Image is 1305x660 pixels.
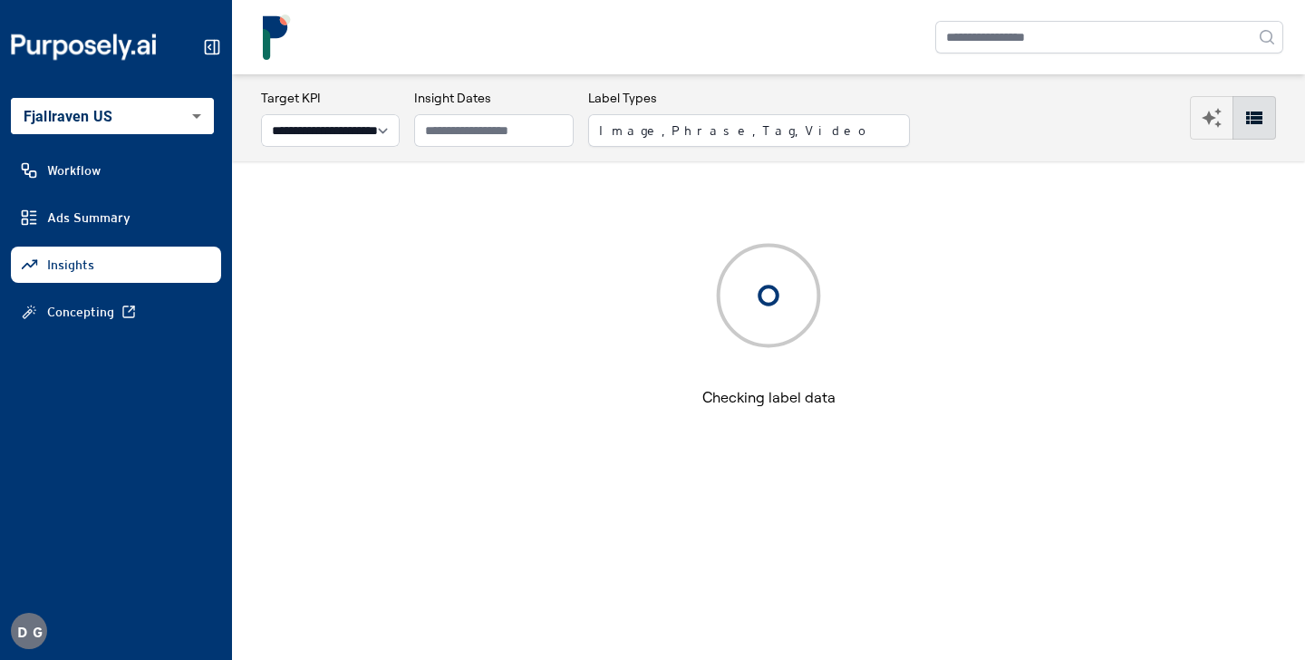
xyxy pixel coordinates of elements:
div: Fjallraven US [11,98,214,134]
span: Ads Summary [47,209,130,227]
span: Insights [47,256,94,274]
span: Concepting [47,303,114,321]
h3: Label Types [588,89,910,107]
h3: Insight Dates [414,89,574,107]
a: Workflow [11,152,221,189]
button: Image, Phrase, Tag, Video [588,114,910,147]
span: Workflow [47,161,101,180]
a: Ads Summary [11,199,221,236]
button: DG [11,613,47,649]
a: Concepting [11,294,221,330]
img: logo [254,15,299,60]
h3: Target KPI [261,89,400,107]
div: D G [11,613,47,649]
a: Insights [11,247,221,283]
